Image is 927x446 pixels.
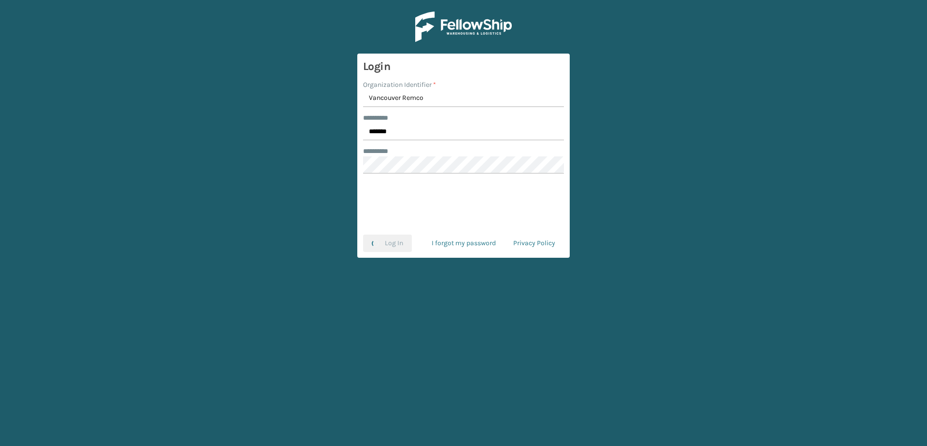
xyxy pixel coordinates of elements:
a: Privacy Policy [505,235,564,252]
img: Logo [415,12,512,42]
button: Log In [363,235,412,252]
label: Organization Identifier [363,80,436,90]
iframe: reCAPTCHA [390,185,537,223]
a: I forgot my password [423,235,505,252]
h3: Login [363,59,564,74]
